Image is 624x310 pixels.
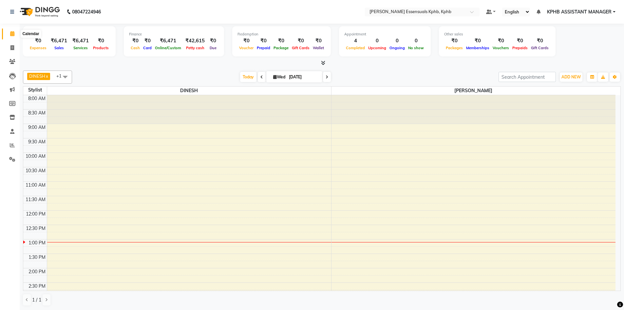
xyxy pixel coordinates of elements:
[290,37,311,45] div: ₹0
[561,74,581,79] span: ADD NEW
[28,46,48,50] span: Expenses
[32,297,41,303] span: 1 / 1
[129,31,219,37] div: Finance
[255,37,272,45] div: ₹0
[407,46,425,50] span: No show
[28,37,48,45] div: ₹0
[255,46,272,50] span: Prepaid
[444,37,464,45] div: ₹0
[21,30,41,38] div: Calendar
[367,46,388,50] span: Upcoming
[129,37,142,45] div: ₹0
[28,31,110,37] div: Total
[464,37,491,45] div: ₹0
[272,74,287,79] span: Wed
[48,37,70,45] div: ₹6,471
[491,37,511,45] div: ₹0
[208,46,218,50] span: Due
[367,37,388,45] div: 0
[560,72,582,82] button: ADD NEW
[311,37,326,45] div: ₹0
[331,87,616,95] span: [PERSON_NAME]
[511,37,529,45] div: ₹0
[407,37,425,45] div: 0
[153,37,183,45] div: ₹6,471
[344,37,367,45] div: 4
[142,46,153,50] span: Card
[464,46,491,50] span: Memberships
[290,46,311,50] span: Gift Cards
[27,283,47,290] div: 2:30 PM
[27,254,47,261] div: 1:30 PM
[27,110,47,116] div: 8:30 AM
[344,31,425,37] div: Appointment
[240,72,256,82] span: Today
[511,46,529,50] span: Prepaids
[27,268,47,275] div: 2:00 PM
[23,87,47,93] div: Stylist
[153,46,183,50] span: Online/Custom
[72,3,101,21] b: 08047224946
[142,37,153,45] div: ₹0
[529,37,550,45] div: ₹0
[272,37,290,45] div: ₹0
[27,124,47,131] div: 9:00 AM
[17,3,62,21] img: logo
[272,46,290,50] span: Package
[491,46,511,50] span: Vouchers
[444,31,550,37] div: Other sales
[24,182,47,189] div: 11:00 AM
[53,46,66,50] span: Sales
[29,73,45,79] span: DINESH
[91,37,110,45] div: ₹0
[47,87,331,95] span: DINESH
[529,46,550,50] span: Gift Cards
[287,72,320,82] input: 2025-09-03
[183,37,207,45] div: ₹42,615
[91,46,110,50] span: Products
[547,9,612,15] span: KPHB ASSISTANT MANAGER
[388,46,407,50] span: Ongoing
[72,46,89,50] span: Services
[388,37,407,45] div: 0
[70,37,91,45] div: ₹6,471
[24,196,47,203] div: 11:30 AM
[25,225,47,232] div: 12:30 PM
[24,167,47,174] div: 10:30 AM
[207,37,219,45] div: ₹0
[56,73,66,78] span: +1
[311,46,326,50] span: Wallet
[237,37,255,45] div: ₹0
[27,239,47,246] div: 1:00 PM
[27,138,47,145] div: 9:30 AM
[184,46,206,50] span: Petty cash
[237,31,326,37] div: Redemption
[237,46,255,50] span: Voucher
[27,95,47,102] div: 8:00 AM
[24,153,47,160] div: 10:00 AM
[129,46,142,50] span: Cash
[25,211,47,217] div: 12:00 PM
[344,46,367,50] span: Completed
[45,73,48,79] a: x
[444,46,464,50] span: Packages
[499,72,556,82] input: Search Appointment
